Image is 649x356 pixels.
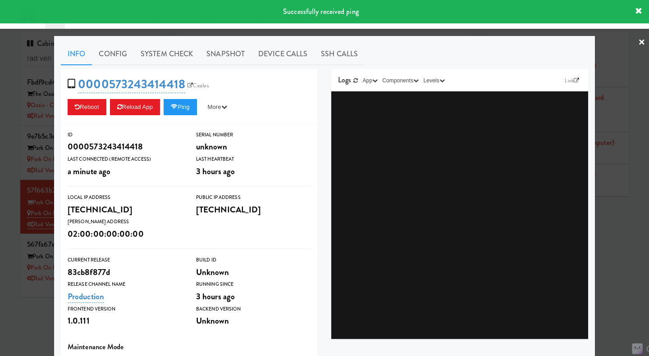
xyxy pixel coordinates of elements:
[562,76,581,85] a: Link
[196,313,311,329] div: Unknown
[110,99,160,115] button: Reload App
[196,256,311,265] div: Build Id
[638,29,645,57] a: ×
[92,43,134,65] a: Config
[200,43,251,65] a: Snapshot
[68,99,106,115] button: Reboot
[196,155,311,164] div: Last Heartbeat
[68,256,183,265] div: Current Release
[380,76,421,85] button: Components
[68,280,183,289] div: Release Channel Name
[196,305,311,314] div: Backend Version
[196,193,311,202] div: Public IP Address
[68,217,183,226] div: [PERSON_NAME] Address
[68,265,183,280] div: 83cb8f877d
[68,139,183,154] div: 0000573243414418
[68,313,183,329] div: 1.0.111
[68,193,183,202] div: Local IP Address
[361,76,380,85] button: App
[68,342,124,352] span: Maintenance Mode
[164,99,197,115] button: Ping
[314,43,365,65] a: SSH Calls
[68,226,183,242] div: 02:00:00:00:00:00
[196,290,235,302] span: 3 hours ago
[134,43,200,65] a: System Check
[68,131,183,140] div: ID
[196,265,311,280] div: Unknown
[68,165,110,177] span: a minute ago
[338,75,351,85] span: Logs
[196,131,311,140] div: Serial Number
[251,43,314,65] a: Device Calls
[185,81,211,90] a: Castles
[196,165,235,177] span: 3 hours ago
[196,202,311,217] div: [TECHNICAL_ID]
[421,76,447,85] button: Levels
[78,76,185,93] a: 0000573243414418
[68,155,183,164] div: Last Connected (Remote Access)
[68,305,183,314] div: Frontend Version
[196,139,311,154] div: unknown
[201,99,234,115] button: More
[61,43,92,65] a: Info
[68,290,104,303] a: Production
[196,280,311,289] div: Running Since
[68,202,183,217] div: [TECHNICAL_ID]
[283,6,359,17] span: Successfully received ping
